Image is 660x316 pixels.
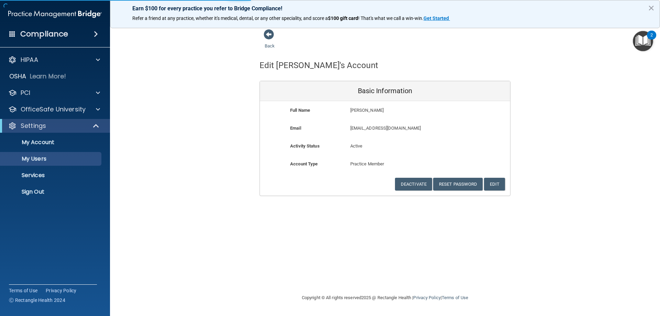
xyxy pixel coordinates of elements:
b: Account Type [290,161,318,166]
a: Privacy Policy [46,287,77,294]
p: Services [4,172,98,179]
img: PMB logo [8,7,102,21]
p: OfficeSafe University [21,105,86,113]
b: Full Name [290,108,310,113]
p: Sign Out [4,188,98,195]
p: Earn $100 for every practice you refer to Bridge Compliance! [132,5,638,12]
a: OfficeSafe University [8,105,100,113]
p: Practice Member [350,160,420,168]
h4: Edit [PERSON_NAME]'s Account [260,61,378,70]
p: [EMAIL_ADDRESS][DOMAIN_NAME] [350,124,460,132]
div: Basic Information [260,81,510,101]
p: Settings [21,122,46,130]
a: Terms of Use [442,295,468,300]
div: 2 [650,35,653,44]
button: Deactivate [395,178,432,190]
div: Copyright © All rights reserved 2025 @ Rectangle Health | | [260,287,510,309]
a: Get Started [423,15,450,21]
button: Reset Password [433,178,483,190]
p: Learn More! [30,72,66,80]
strong: $100 gift card [328,15,358,21]
p: My Users [4,155,98,162]
button: Open Resource Center, 2 new notifications [633,31,653,51]
b: Email [290,126,301,131]
span: Ⓒ Rectangle Health 2024 [9,297,65,304]
span: ! That's what we call a win-win. [358,15,423,21]
p: HIPAA [21,56,38,64]
h4: Compliance [20,29,68,39]
button: Edit [484,178,505,190]
a: Settings [8,122,100,130]
p: My Account [4,139,98,146]
a: Terms of Use [9,287,37,294]
button: Close [648,2,654,13]
b: Activity Status [290,143,320,149]
span: Refer a friend at any practice, whether it's medical, dental, or any other speciality, and score a [132,15,328,21]
a: HIPAA [8,56,100,64]
p: OSHA [9,72,26,80]
a: Privacy Policy [413,295,440,300]
a: PCI [8,89,100,97]
a: Back [265,35,275,48]
strong: Get Started [423,15,449,21]
p: Active [350,142,420,150]
p: [PERSON_NAME] [350,106,460,115]
p: PCI [21,89,30,97]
